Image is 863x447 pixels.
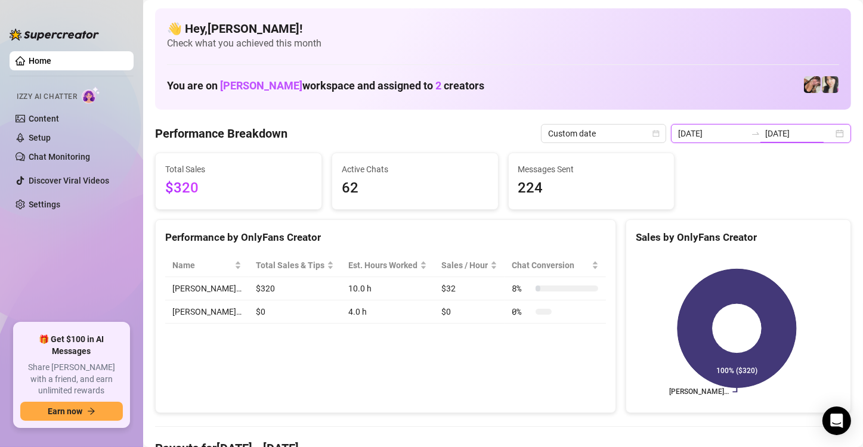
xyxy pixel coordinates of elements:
[165,163,312,176] span: Total Sales
[548,125,659,142] span: Custom date
[29,200,60,209] a: Settings
[518,177,665,200] span: 224
[167,20,839,37] h4: 👋 Hey, [PERSON_NAME] !
[165,177,312,200] span: $320
[87,407,95,415] span: arrow-right
[172,259,232,272] span: Name
[20,362,123,397] span: Share [PERSON_NAME] with a friend, and earn unlimited rewards
[341,300,434,324] td: 4.0 h
[342,177,488,200] span: 62
[48,406,82,416] span: Earn now
[751,129,760,138] span: to
[10,29,99,41] img: logo-BBDzfeDw.svg
[434,300,505,324] td: $0
[167,37,839,50] span: Check what you achieved this month
[249,254,341,277] th: Total Sales & Tips
[256,259,324,272] span: Total Sales & Tips
[341,277,434,300] td: 10.0 h
[765,127,833,140] input: End date
[512,305,531,318] span: 0 %
[348,259,417,272] div: Est. Hours Worked
[220,79,302,92] span: [PERSON_NAME]
[441,259,488,272] span: Sales / Hour
[249,277,341,300] td: $320
[678,127,746,140] input: Start date
[249,300,341,324] td: $0
[512,282,531,295] span: 8 %
[29,152,90,162] a: Chat Monitoring
[434,254,505,277] th: Sales / Hour
[518,163,665,176] span: Messages Sent
[20,402,123,421] button: Earn nowarrow-right
[165,277,249,300] td: [PERSON_NAME]…
[636,229,841,246] div: Sales by OnlyFans Creator
[652,130,660,137] span: calendar
[342,163,488,176] span: Active Chats
[751,129,760,138] span: swap-right
[29,176,109,185] a: Discover Viral Videos
[155,125,287,142] h4: Performance Breakdown
[505,254,605,277] th: Chat Conversion
[20,334,123,357] span: 🎁 Get $100 in AI Messages
[804,76,821,93] img: Christina
[165,300,249,324] td: [PERSON_NAME]…
[167,79,484,92] h1: You are on workspace and assigned to creators
[82,86,100,104] img: AI Chatter
[29,56,51,66] a: Home
[17,91,77,103] span: Izzy AI Chatter
[435,79,441,92] span: 2
[165,229,606,246] div: Performance by OnlyFans Creator
[822,406,851,435] div: Open Intercom Messenger
[29,114,59,123] a: Content
[512,259,589,272] span: Chat Conversion
[822,76,839,93] img: Christina
[434,277,505,300] td: $32
[165,254,249,277] th: Name
[669,388,729,396] text: [PERSON_NAME]…
[29,133,51,142] a: Setup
